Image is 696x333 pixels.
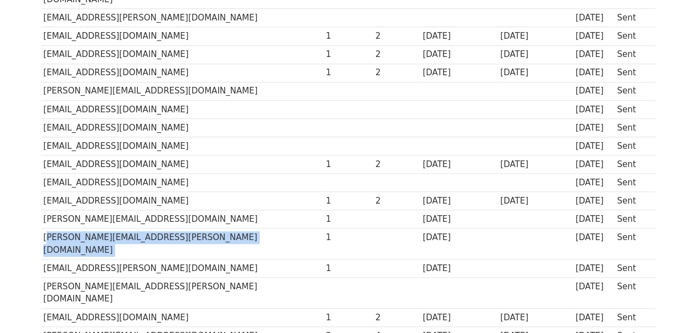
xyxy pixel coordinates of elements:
[41,118,323,137] td: [EMAIL_ADDRESS][DOMAIN_NAME]
[614,174,649,192] td: Sent
[375,48,417,61] div: 2
[614,210,649,228] td: Sent
[500,30,570,43] div: [DATE]
[641,280,696,333] iframe: Chat Widget
[422,30,494,43] div: [DATE]
[422,311,494,324] div: [DATE]
[41,259,323,278] td: [EMAIL_ADDRESS][PERSON_NAME][DOMAIN_NAME]
[575,195,612,207] div: [DATE]
[41,174,323,192] td: [EMAIL_ADDRESS][DOMAIN_NAME]
[575,262,612,275] div: [DATE]
[41,155,323,174] td: [EMAIL_ADDRESS][DOMAIN_NAME]
[422,48,494,61] div: [DATE]
[575,12,612,24] div: [DATE]
[614,82,649,100] td: Sent
[500,48,570,61] div: [DATE]
[575,103,612,116] div: [DATE]
[41,192,323,210] td: [EMAIL_ADDRESS][DOMAIN_NAME]
[375,195,417,207] div: 2
[41,278,323,309] td: [PERSON_NAME][EMAIL_ADDRESS][PERSON_NAME][DOMAIN_NAME]
[41,137,323,155] td: [EMAIL_ADDRESS][DOMAIN_NAME]
[575,30,612,43] div: [DATE]
[375,30,417,43] div: 2
[575,213,612,226] div: [DATE]
[326,158,370,171] div: 1
[614,9,649,27] td: Sent
[41,308,323,326] td: [EMAIL_ADDRESS][DOMAIN_NAME]
[41,100,323,118] td: [EMAIL_ADDRESS][DOMAIN_NAME]
[422,231,494,244] div: [DATE]
[326,48,370,61] div: 1
[375,66,417,79] div: 2
[326,231,370,244] div: 1
[575,158,612,171] div: [DATE]
[500,195,570,207] div: [DATE]
[614,100,649,118] td: Sent
[614,45,649,64] td: Sent
[614,137,649,155] td: Sent
[614,228,649,259] td: Sent
[422,213,494,226] div: [DATE]
[614,64,649,82] td: Sent
[614,308,649,326] td: Sent
[614,155,649,174] td: Sent
[375,158,417,171] div: 2
[41,82,323,100] td: [PERSON_NAME][EMAIL_ADDRESS][DOMAIN_NAME]
[422,195,494,207] div: [DATE]
[575,122,612,134] div: [DATE]
[41,9,323,27] td: [EMAIL_ADDRESS][PERSON_NAME][DOMAIN_NAME]
[41,210,323,228] td: [PERSON_NAME][EMAIL_ADDRESS][DOMAIN_NAME]
[326,311,370,324] div: 1
[575,231,612,244] div: [DATE]
[41,228,323,259] td: [PERSON_NAME][EMAIL_ADDRESS][PERSON_NAME][DOMAIN_NAME]
[614,27,649,45] td: Sent
[575,85,612,97] div: [DATE]
[375,311,417,324] div: 2
[614,259,649,278] td: Sent
[41,64,323,82] td: [EMAIL_ADDRESS][DOMAIN_NAME]
[41,27,323,45] td: [EMAIL_ADDRESS][DOMAIN_NAME]
[575,176,612,189] div: [DATE]
[500,158,570,171] div: [DATE]
[575,280,612,293] div: [DATE]
[575,66,612,79] div: [DATE]
[614,192,649,210] td: Sent
[614,118,649,137] td: Sent
[614,278,649,309] td: Sent
[575,311,612,324] div: [DATE]
[326,195,370,207] div: 1
[326,262,370,275] div: 1
[422,158,494,171] div: [DATE]
[575,48,612,61] div: [DATE]
[326,30,370,43] div: 1
[422,66,494,79] div: [DATE]
[422,262,494,275] div: [DATE]
[41,45,323,64] td: [EMAIL_ADDRESS][DOMAIN_NAME]
[500,311,570,324] div: [DATE]
[326,66,370,79] div: 1
[575,140,612,153] div: [DATE]
[326,213,370,226] div: 1
[500,66,570,79] div: [DATE]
